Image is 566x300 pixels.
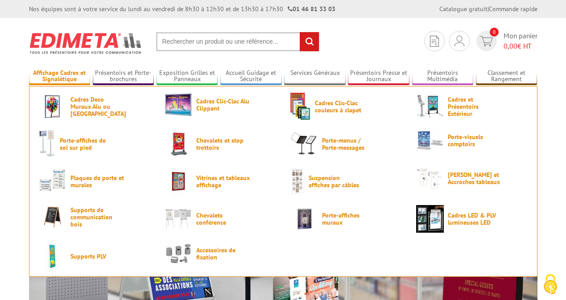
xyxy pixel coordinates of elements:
[309,174,362,189] span: Suspension affiches par câbles
[29,27,143,60] img: Présentoir, panneau, stand - Edimeta - PLV, affichage, mobilier bureau, entreprise
[39,205,66,229] img: Supports de communication bois
[196,174,250,189] span: Vitrines et tableaux affichage
[290,130,318,158] img: Porte-menus / Porte-messages
[39,168,150,195] a: Plaques de porte et murales
[70,206,124,228] span: Supports de communication bois
[290,168,305,195] img: Suspension affiches par câbles
[196,98,250,112] span: Cadres Clic-Clac Alu Clippant
[165,93,276,116] a: Cadres Clic-Clac Alu Clippant
[322,137,376,151] span: Porte-menus / Porte-messages
[348,69,409,84] a: Présentoirs Presse et Journaux
[416,130,444,151] img: Porte-visuels comptoirs
[156,32,319,51] input: Rechercher un produit ou une référence...
[490,28,499,37] span: 0
[70,253,124,260] span: Supports PLV
[39,130,150,158] a: Porte-affiches de sol sur pied
[157,69,218,84] a: Exposition Grilles et Panneaux
[448,133,501,148] span: Porte-visuels comptoirs
[165,168,276,195] a: Vitrines et tableaux affichage
[165,205,192,233] img: Chevalets conférence
[39,168,66,195] img: Plaques de porte et murales
[439,5,488,13] a: Catalogue gratuit
[315,99,368,114] span: Cadres Clic-Clac couleurs à clapet
[39,93,66,120] img: Cadres Deco Muraux Alu ou Bois
[489,5,537,13] a: Commande rapide
[416,205,528,233] a: Cadres LED & PLV lumineuses LED
[220,69,282,84] a: Accueil Guidage et Sécurité
[448,212,501,226] span: Cadres LED & PLV lumineuses LED
[39,242,66,270] img: Supports PLV
[448,171,501,185] span: [PERSON_NAME] et Accroches tableaux
[454,36,464,46] img: devis rapide
[539,273,562,296] img: Cookies (fenêtre modale)
[284,69,346,84] a: Services Généraux
[416,93,528,120] a: Cadres et Présentoirs Extérieur
[412,69,474,84] a: Présentoirs Multimédia
[322,212,376,226] span: Porte-affiches muraux
[288,5,335,13] strong: 01 46 81 33 03
[165,168,192,195] img: Vitrines et tableaux affichage
[416,168,444,189] img: Cimaises et Accroches tableaux
[416,93,444,120] img: Cadres et Présentoirs Extérieur
[480,36,493,46] img: devis rapide
[93,69,154,84] a: Présentoirs et Porte-brochures
[39,93,150,120] a: Cadres Deco Muraux Alu ou [GEOGRAPHIC_DATA]
[290,93,402,120] a: Cadres Clic-Clac couleurs à clapet
[165,93,192,116] img: Cadres Clic-Clac Alu Clippant
[29,69,91,84] a: Affichage Cadres et Signalétique
[196,212,250,226] span: Chevalets conférence
[476,69,537,84] a: Classement et Rangement
[448,96,501,117] span: Cadres et Présentoirs Extérieur
[165,130,192,158] img: Chevalets et stop trottoirs
[290,205,318,233] img: Porte-affiches muraux
[474,31,537,51] a: devis rapide 0 Mon panier 0,00€ HT
[29,4,335,13] div: Nos équipes sont à votre service du lundi au vendredi de 8h30 à 12h30 et de 13h30 à 17h30
[535,270,566,300] button: Cookies (fenêtre modale)
[290,93,311,120] img: Cadres Clic-Clac couleurs à clapet
[60,137,113,151] span: Porte-affiches de sol sur pied
[70,174,124,189] span: Plaques de porte et murales
[39,242,150,270] a: Supports PLV
[165,130,276,158] a: Chevalets et stop trottoirs
[196,247,250,261] span: Accessoires de fixation
[39,205,150,229] a: Supports de communication bois
[290,168,402,195] a: Suspension affiches par câbles
[439,4,537,13] div: |
[39,130,56,158] img: Porte-affiches de sol sur pied
[504,31,537,51] span: Mon panier
[196,137,250,151] span: Chevalets et stop trottoirs
[290,205,402,233] a: Porte-affiches muraux
[416,130,528,151] a: Porte-visuels comptoirs
[430,36,439,47] img: devis rapide
[70,96,124,117] span: Cadres Deco Muraux Alu ou [GEOGRAPHIC_DATA]
[300,32,319,51] input: rechercher
[416,205,444,233] img: Cadres LED & PLV lumineuses LED
[165,205,276,233] a: Chevalets conférence
[504,41,537,51] span: € HT
[290,130,402,158] a: Porte-menus / Porte-messages
[416,168,528,189] a: [PERSON_NAME] et Accroches tableaux
[504,41,517,50] span: 0,00
[165,242,276,264] a: Accessoires de fixation
[165,242,192,264] img: Accessoires de fixation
